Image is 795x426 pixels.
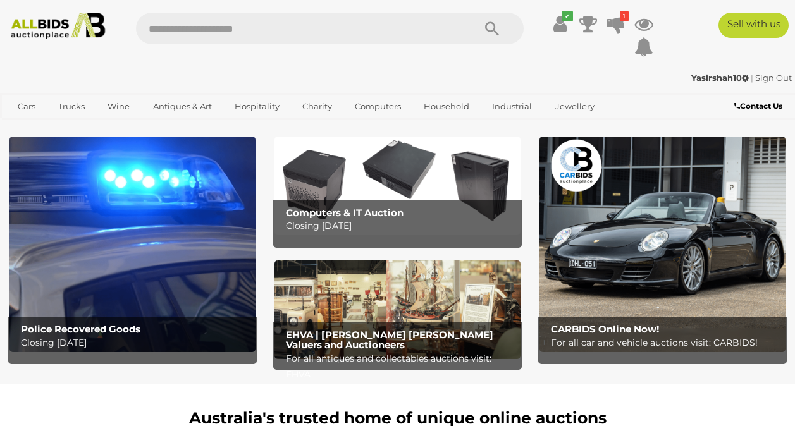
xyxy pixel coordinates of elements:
[416,96,478,117] a: Household
[484,96,540,117] a: Industrial
[21,323,140,335] b: Police Recovered Goods
[50,96,93,117] a: Trucks
[226,96,288,117] a: Hospitality
[9,137,256,352] img: Police Recovered Goods
[105,117,211,138] a: [GEOGRAPHIC_DATA]
[6,13,111,39] img: Allbids.com.au
[286,351,516,382] p: For all antiques and collectables auctions visit: EHVA
[99,96,138,117] a: Wine
[734,99,786,113] a: Contact Us
[294,96,340,117] a: Charity
[347,96,409,117] a: Computers
[145,96,220,117] a: Antiques & Art
[286,218,516,234] p: Closing [DATE]
[274,137,521,235] img: Computers & IT Auction
[9,137,256,352] a: Police Recovered Goods Police Recovered Goods Closing [DATE]
[551,323,659,335] b: CARBIDS Online Now!
[562,11,573,21] i: ✔
[56,117,99,138] a: Sports
[539,137,786,352] img: CARBIDS Online Now!
[551,335,781,351] p: For all car and vehicle auctions visit: CARBIDS!
[718,13,789,38] a: Sell with us
[9,117,50,138] a: Office
[691,73,749,83] strong: Yasirshah10
[286,207,404,219] b: Computers & IT Auction
[274,260,521,359] img: EHVA | Evans Hastings Valuers and Auctioneers
[539,137,786,352] a: CARBIDS Online Now! CARBIDS Online Now! For all car and vehicle auctions visit: CARBIDS!
[460,13,524,44] button: Search
[751,73,753,83] span: |
[547,96,603,117] a: Jewellery
[274,137,521,235] a: Computers & IT Auction Computers & IT Auction Closing [DATE]
[607,13,626,35] a: 1
[551,13,570,35] a: ✔
[9,96,44,117] a: Cars
[274,260,521,359] a: EHVA | Evans Hastings Valuers and Auctioneers EHVA | [PERSON_NAME] [PERSON_NAME] Valuers and Auct...
[21,335,251,351] p: Closing [DATE]
[620,11,629,21] i: 1
[755,73,792,83] a: Sign Out
[734,101,782,111] b: Contact Us
[691,73,751,83] a: Yasirshah10
[286,329,493,351] b: EHVA | [PERSON_NAME] [PERSON_NAME] Valuers and Auctioneers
